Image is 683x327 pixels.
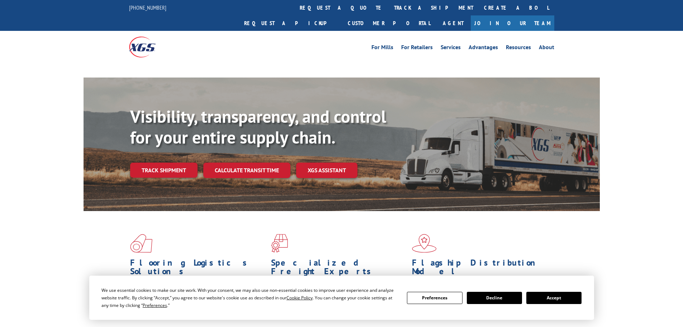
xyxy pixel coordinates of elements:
[130,163,198,178] a: Track shipment
[129,4,166,11] a: [PHONE_NUMBER]
[271,234,288,253] img: xgs-icon-focused-on-flooring-red
[130,234,152,253] img: xgs-icon-total-supply-chain-intelligence-red
[286,295,313,301] span: Cookie Policy
[526,292,582,304] button: Accept
[239,15,342,31] a: Request a pickup
[539,45,554,52] a: About
[467,292,522,304] button: Decline
[143,302,167,308] span: Preferences
[101,286,398,309] div: We use essential cookies to make our site work. With your consent, we may also use non-essential ...
[130,105,386,148] b: Visibility, transparency, and control for your entire supply chain.
[407,292,462,304] button: Preferences
[436,15,471,31] a: Agent
[506,45,531,52] a: Resources
[401,45,433,52] a: For Retailers
[130,258,266,279] h1: Flooring Logistics Solutions
[441,45,461,52] a: Services
[203,163,290,178] a: Calculate transit time
[371,45,393,52] a: For Mills
[469,45,498,52] a: Advantages
[342,15,436,31] a: Customer Portal
[271,258,407,279] h1: Specialized Freight Experts
[471,15,554,31] a: Join Our Team
[296,163,357,178] a: XGS ASSISTANT
[412,234,437,253] img: xgs-icon-flagship-distribution-model-red
[412,258,547,279] h1: Flagship Distribution Model
[89,276,594,320] div: Cookie Consent Prompt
